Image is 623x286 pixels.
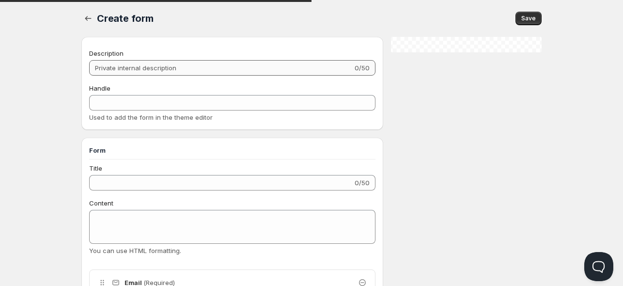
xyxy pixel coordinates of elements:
[89,199,113,207] span: Content
[89,247,181,254] span: You can use HTML formatting.
[521,15,536,22] span: Save
[515,12,542,25] button: Save
[89,84,110,92] span: Handle
[89,113,213,121] span: Used to add the form in the theme editor
[584,252,613,281] iframe: Help Scout Beacon - Open
[89,164,102,172] span: Title
[97,13,154,24] span: Create form
[89,145,375,155] h3: Form
[89,49,124,57] span: Description
[89,60,353,76] input: Private internal description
